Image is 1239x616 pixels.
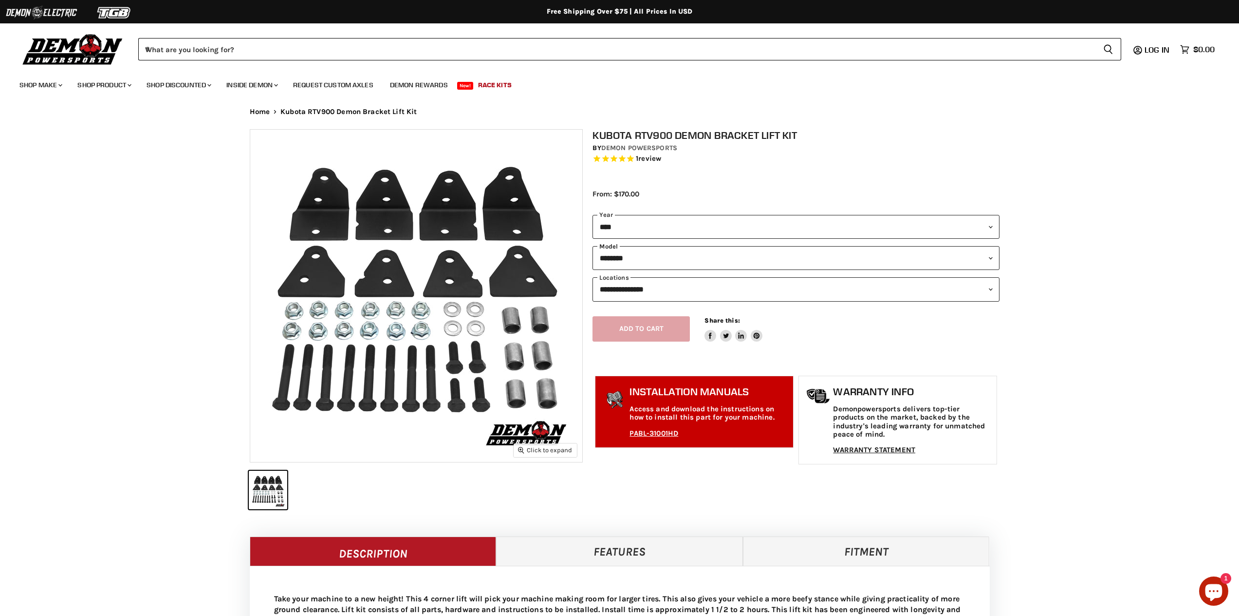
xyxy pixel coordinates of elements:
a: Demon Powersports [601,144,677,152]
span: review [638,154,661,163]
button: Click to expand [514,443,577,457]
a: Request Custom Axles [286,75,381,95]
h1: Installation Manuals [629,386,788,398]
inbox-online-store-chat: Shopify online store chat [1196,577,1231,608]
img: TGB Logo 2 [78,3,151,22]
div: Free Shipping Over $75 | All Prices In USD [230,7,1009,16]
a: Home [250,108,270,116]
select: modal-name [592,246,999,270]
a: Fitment [743,537,990,566]
img: Demon Electric Logo 2 [5,3,78,22]
a: Race Kits [471,75,519,95]
button: Search [1095,38,1121,60]
a: Inside Demon [219,75,284,95]
a: Features [496,537,743,566]
a: Description [250,537,497,566]
h1: Kubota RTV900 Demon Bracket Lift Kit [592,129,999,141]
a: Demon Rewards [383,75,455,95]
img: install_manual-icon.png [603,388,627,413]
button: IMAGE thumbnail [249,471,287,509]
span: Kubota RTV900 Demon Bracket Lift Kit [280,108,417,116]
a: Shop Make [12,75,68,95]
aside: Share this: [704,316,762,342]
select: year [592,215,999,239]
a: Shop Discounted [139,75,217,95]
a: WARRANTY STATEMENT [833,445,915,454]
span: $0.00 [1193,45,1215,54]
p: Demonpowersports delivers top-tier products on the market, backed by the industry's leading warra... [833,405,992,439]
a: PABL-31001HD [629,429,678,438]
span: Rated 5.0 out of 5 stars 1 reviews [592,154,999,164]
span: Share this: [704,317,740,324]
a: Shop Product [70,75,137,95]
img: IMAGE [250,130,582,462]
img: Demon Powersports [19,32,126,66]
nav: Breadcrumbs [230,108,1009,116]
h1: Warranty Info [833,386,992,398]
span: Click to expand [518,446,572,454]
a: $0.00 [1175,42,1220,57]
span: New! [457,82,474,90]
ul: Main menu [12,71,1212,95]
img: warranty-icon.png [806,388,831,404]
select: keys [592,277,999,301]
span: From: $170.00 [592,190,639,198]
span: Log in [1145,45,1169,55]
a: Log in [1140,45,1175,54]
div: by [592,143,999,154]
input: When autocomplete results are available use up and down arrows to review and enter to select [138,38,1095,60]
span: 1 reviews [636,154,661,163]
form: Product [138,38,1121,60]
p: Access and download the instructions on how to install this part for your machine. [629,405,788,422]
